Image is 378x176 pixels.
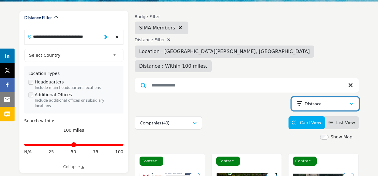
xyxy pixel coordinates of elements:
[329,120,355,125] a: View List
[93,149,98,155] span: 75
[305,101,321,107] p: Distance
[49,149,54,155] span: 25
[101,31,110,44] div: Choose your current location
[140,157,163,166] span: Contractor
[135,37,359,42] h4: Distance Filter
[35,92,72,98] label: Additional Offices
[331,134,353,140] label: Show Map
[216,157,240,166] span: Contractor
[24,15,52,21] h2: Distance Filter
[24,149,32,155] span: N/A
[25,31,101,42] input: Search Location
[24,164,123,170] a: Collapse ▲
[35,79,64,85] label: Headquarters
[35,98,119,109] div: Include additional offices or subsidiary locations
[140,120,169,126] p: Companies (40)
[139,24,175,32] span: SIMA Members
[289,116,325,129] li: Card View
[29,70,119,77] div: Location Types
[292,120,321,125] a: View Card
[113,31,121,44] div: Clear search location
[135,78,359,93] input: Search Keyword
[63,128,84,133] span: 100 miles
[135,14,189,19] h6: Badge Filter
[139,49,310,54] span: Location : [GEOGRAPHIC_DATA][PERSON_NAME], [GEOGRAPHIC_DATA]
[29,52,110,59] span: Select Country
[292,97,359,110] button: Distance
[336,120,355,125] span: List View
[135,116,202,130] button: Companies (40)
[115,149,123,155] span: 100
[35,85,119,91] div: Include main headquarters locations
[293,157,317,166] span: Contractor
[71,149,76,155] span: 50
[300,120,321,125] span: Card View
[325,116,359,129] li: List View
[139,63,208,69] span: Distance : Within 100 miles.
[24,118,123,124] div: Search within:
